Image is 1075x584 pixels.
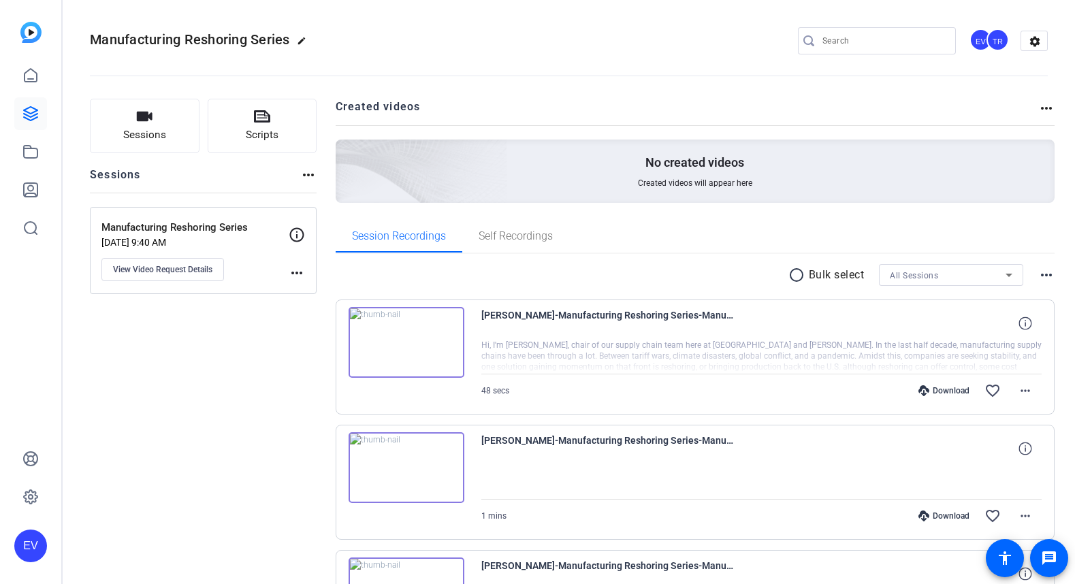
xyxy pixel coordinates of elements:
span: Scripts [246,127,278,143]
mat-icon: more_horiz [1038,100,1055,116]
mat-icon: more_horiz [1017,383,1033,399]
img: blue-gradient.svg [20,22,42,43]
mat-icon: accessibility [997,550,1013,566]
img: Creted videos background [183,5,508,300]
button: Sessions [90,99,199,153]
mat-icon: more_horiz [1038,267,1055,283]
span: [PERSON_NAME]-Manufacturing Reshoring Series-Manufacturing Reshoring Series-1757008562749-webcam [481,307,733,340]
mat-icon: settings [1021,31,1048,52]
input: Search [822,33,945,49]
ngx-avatar: Taylor Rourke [986,29,1010,52]
span: All Sessions [890,271,938,280]
p: No created videos [645,155,744,171]
span: Sessions [123,127,166,143]
div: Download [912,385,976,396]
p: Bulk select [809,267,865,283]
span: Session Recordings [352,231,446,242]
mat-icon: more_horiz [300,167,317,183]
p: [DATE] 9:40 AM [101,237,289,248]
span: Manufacturing Reshoring Series [90,31,290,48]
div: TR [986,29,1009,51]
img: thumb-nail [349,307,464,378]
h2: Created videos [336,99,1039,125]
button: View Video Request Details [101,258,224,281]
mat-icon: favorite_border [984,508,1001,524]
span: View Video Request Details [113,264,212,275]
span: Self Recordings [479,231,553,242]
div: EV [14,530,47,562]
span: 48 secs [481,386,509,395]
mat-icon: radio_button_unchecked [788,267,809,283]
span: Created videos will appear here [638,178,752,189]
mat-icon: message [1041,550,1057,566]
div: Download [912,510,976,521]
mat-icon: more_horiz [289,265,305,281]
ngx-avatar: Eric Veazie [969,29,993,52]
button: Scripts [208,99,317,153]
span: 1 mins [481,511,507,521]
img: thumb-nail [349,432,464,503]
span: [PERSON_NAME]-Manufacturing Reshoring Series-Manufacturing Reshoring Series-1756930466205-webcam [481,432,733,465]
mat-icon: more_horiz [1017,508,1033,524]
p: Manufacturing Reshoring Series [101,220,289,236]
div: EV [969,29,992,51]
h2: Sessions [90,167,141,193]
mat-icon: edit [297,36,313,52]
mat-icon: favorite_border [984,383,1001,399]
